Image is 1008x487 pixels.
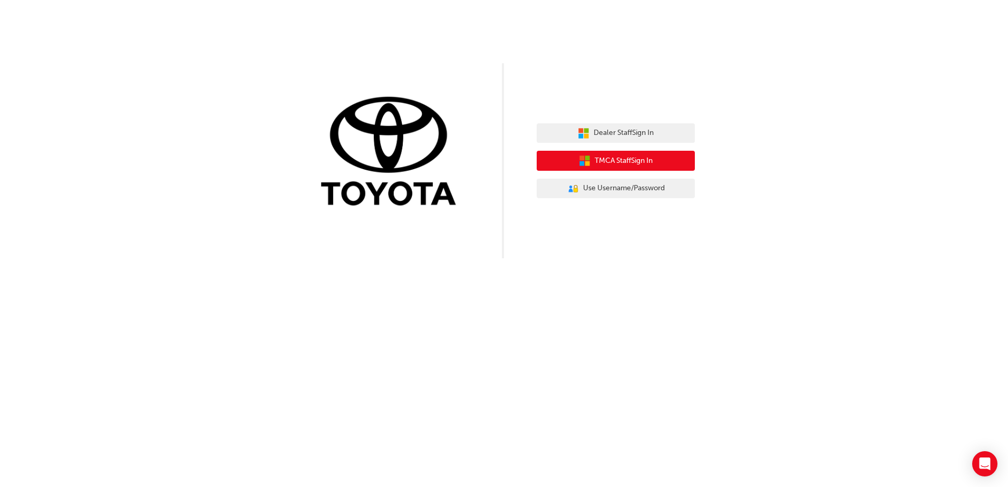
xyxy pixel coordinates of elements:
[537,179,695,199] button: Use Username/Password
[537,123,695,143] button: Dealer StaffSign In
[583,182,665,194] span: Use Username/Password
[537,151,695,171] button: TMCA StaffSign In
[313,94,471,211] img: Trak
[972,451,997,476] div: Open Intercom Messenger
[594,127,654,139] span: Dealer Staff Sign In
[595,155,653,167] span: TMCA Staff Sign In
